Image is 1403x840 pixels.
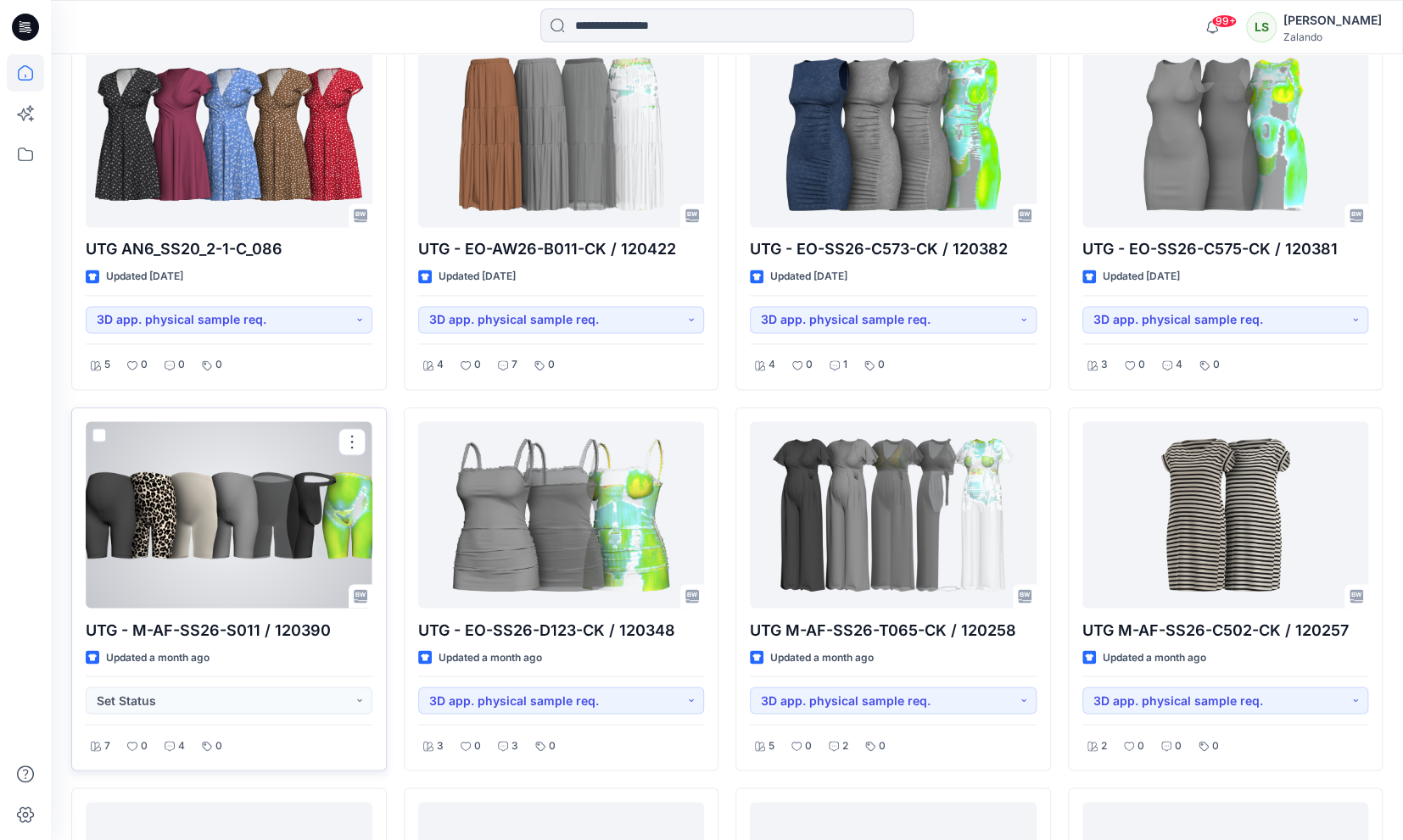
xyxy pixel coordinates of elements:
a: UTG - EO-SS26-D123-CK / 120348 [418,421,705,608]
p: UTG - EO-AW26-B011-CK / 120422 [418,237,705,261]
p: 0 [806,356,813,374]
p: UTG - EO-SS26-D123-CK / 120348 [418,618,705,642]
div: [PERSON_NAME] [1283,10,1382,31]
p: 3 [1101,356,1108,374]
a: UTG - M-AF-SS26-S011 / 120390 [86,421,372,608]
p: 0 [548,356,555,374]
a: UTG - EO-AW26-B011-CK / 120422 [418,41,705,227]
span: 99+ [1211,14,1237,28]
p: 2 [842,737,848,754]
p: 0 [474,356,481,374]
p: 2 [1101,737,1107,754]
p: 0 [215,356,222,374]
p: Updated [DATE] [439,268,516,286]
p: 3 [511,737,518,754]
p: Updated [DATE] [1103,268,1180,286]
p: 0 [805,737,812,754]
a: UTG M-AF-SS26-C502-CK / 120257 [1082,421,1369,608]
div: LS [1246,12,1277,42]
p: 7 [104,737,110,754]
p: 0 [1175,737,1182,754]
p: 7 [511,356,517,374]
p: UTG - EO-SS26-C573-CK / 120382 [750,237,1037,261]
p: 4 [769,356,775,374]
p: 5 [104,356,110,374]
a: UTG M-AF-SS26-T065-CK / 120258 [750,421,1037,608]
p: UTG - EO-SS26-C575-CK / 120381 [1082,237,1369,261]
p: 0 [141,737,148,754]
p: Updated [DATE] [770,268,847,286]
p: Updated a month ago [1103,648,1206,666]
p: 4 [1176,356,1182,374]
p: 1 [843,356,847,374]
p: UTG AN6_SS20_2-1-C_086 [86,237,372,261]
p: Updated a month ago [439,648,542,666]
p: Updated a month ago [770,648,874,666]
p: 0 [1212,737,1219,754]
p: UTG - M-AF-SS26-S011 / 120390 [86,618,372,642]
p: 4 [178,737,185,754]
p: Updated a month ago [106,648,210,666]
p: 0 [141,356,148,374]
p: 0 [474,737,481,754]
p: 0 [878,356,885,374]
p: 0 [879,737,886,754]
p: Updated [DATE] [106,268,183,286]
a: UTG AN6_SS20_2-1-C_086 [86,41,372,227]
p: 0 [549,737,556,754]
p: UTG M-AF-SS26-T065-CK / 120258 [750,618,1037,642]
p: 0 [178,356,185,374]
p: 4 [437,356,444,374]
p: 3 [437,737,444,754]
a: UTG - EO-SS26-C573-CK / 120382 [750,41,1037,227]
p: 0 [1138,356,1145,374]
p: 0 [215,737,222,754]
p: UTG M-AF-SS26-C502-CK / 120257 [1082,618,1369,642]
p: 0 [1137,737,1144,754]
p: 0 [1213,356,1220,374]
a: UTG - EO-SS26-C575-CK / 120381 [1082,41,1369,227]
div: Zalando [1283,31,1382,43]
p: 5 [769,737,774,754]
